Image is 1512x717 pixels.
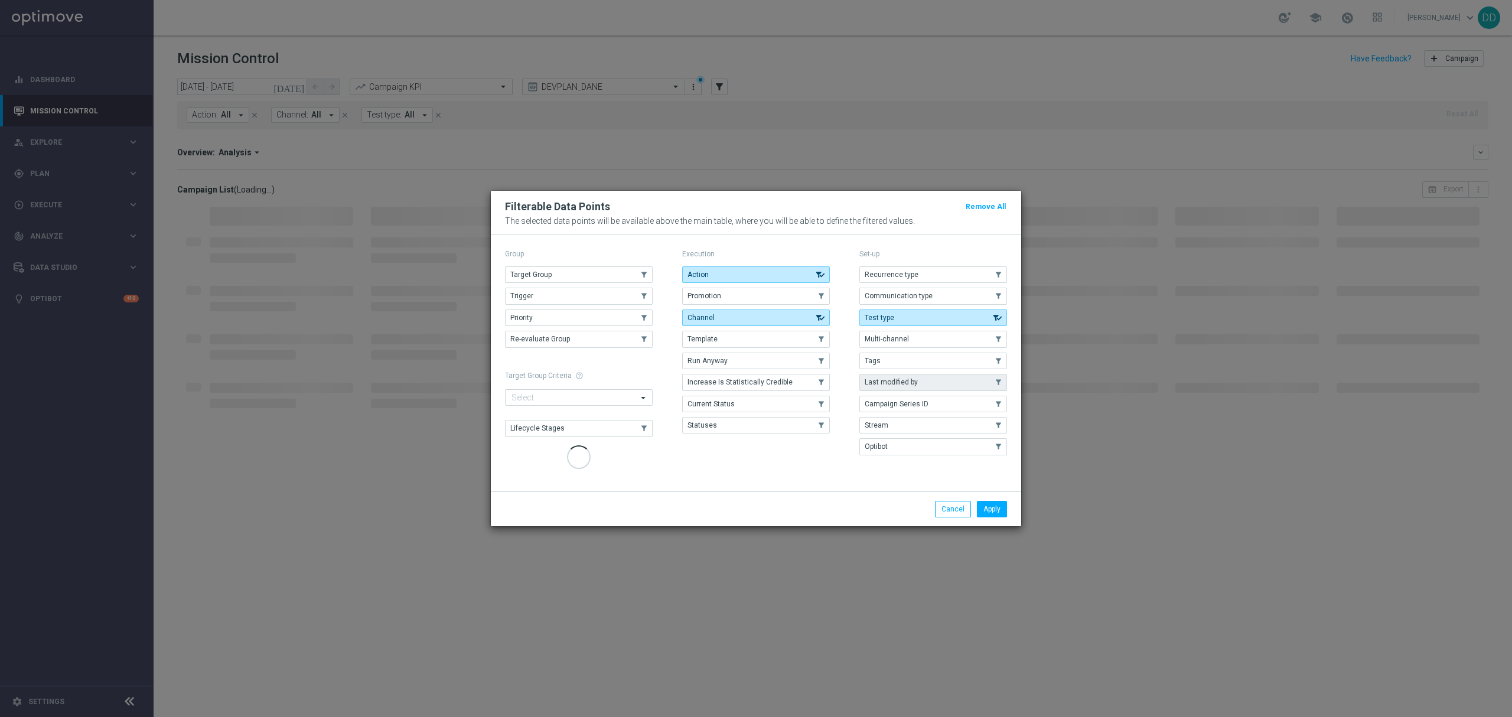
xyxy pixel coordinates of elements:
[682,288,830,304] button: Promotion
[682,374,830,390] button: Increase Is Statistically Credible
[865,421,888,429] span: Stream
[505,331,653,347] button: Re-evaluate Group
[510,314,533,322] span: Priority
[865,270,918,279] span: Recurrence type
[510,292,533,300] span: Trigger
[687,400,735,408] span: Current Status
[505,200,610,214] h2: Filterable Data Points
[510,424,565,432] span: Lifecycle Stages
[687,357,728,365] span: Run Anyway
[865,292,933,300] span: Communication type
[682,396,830,412] button: Current Status
[859,309,1007,326] button: Test type
[505,309,653,326] button: Priority
[977,501,1007,517] button: Apply
[859,396,1007,412] button: Campaign Series ID
[859,288,1007,304] button: Communication type
[859,417,1007,434] button: Stream
[859,353,1007,369] button: Tags
[682,353,830,369] button: Run Anyway
[682,331,830,347] button: Template
[865,400,928,408] span: Campaign Series ID
[687,270,709,279] span: Action
[865,314,894,322] span: Test type
[687,292,721,300] span: Promotion
[505,288,653,304] button: Trigger
[510,270,552,279] span: Target Group
[859,438,1007,455] button: Optibot
[687,378,793,386] span: Increase Is Statistically Credible
[505,266,653,283] button: Target Group
[865,357,881,365] span: Tags
[682,266,830,283] button: Action
[682,249,830,259] p: Execution
[687,335,718,343] span: Template
[510,335,570,343] span: Re-evaluate Group
[859,374,1007,390] button: Last modified by
[687,314,715,322] span: Channel
[859,249,1007,259] p: Set-up
[935,501,971,517] button: Cancel
[505,216,1007,226] p: The selected data points will be available above the main table, where you will be able to define...
[865,378,918,386] span: Last modified by
[505,371,653,380] h1: Target Group Criteria
[682,417,830,434] button: Statuses
[865,335,909,343] span: Multi-channel
[505,249,653,259] p: Group
[682,309,830,326] button: Channel
[964,200,1007,213] button: Remove All
[505,420,653,436] button: Lifecycle Stages
[865,442,888,451] span: Optibot
[687,421,717,429] span: Statuses
[859,266,1007,283] button: Recurrence type
[859,331,1007,347] button: Multi-channel
[575,371,584,380] span: help_outline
